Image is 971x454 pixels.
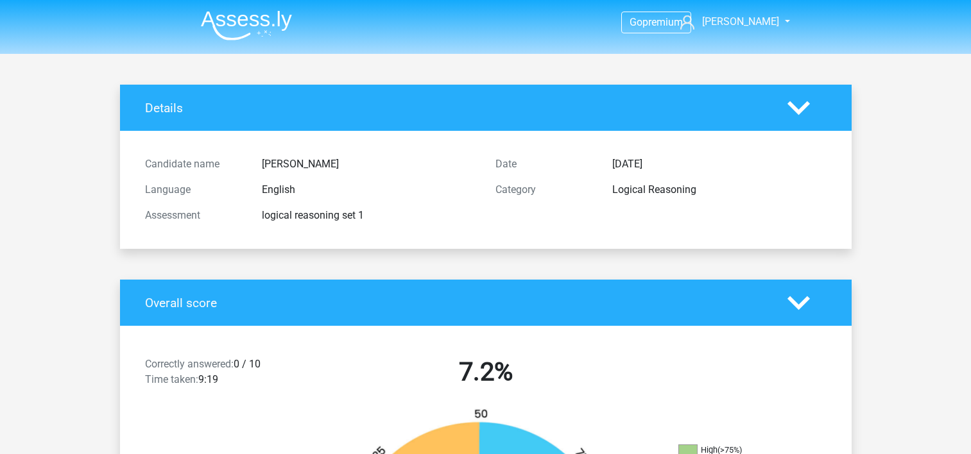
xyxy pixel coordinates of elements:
div: English [252,182,486,198]
span: Time taken: [145,373,198,385]
h2: 7.2% [320,357,651,387]
span: [PERSON_NAME] [702,15,779,28]
img: Assessly [201,10,292,40]
span: Correctly answered: [145,358,234,370]
span: Go [630,16,642,28]
div: logical reasoning set 1 [252,208,486,223]
div: Candidate name [135,156,252,172]
div: Date [486,156,603,172]
div: Logical Reasoning [603,182,836,198]
span: premium [642,16,683,28]
div: [PERSON_NAME] [252,156,486,172]
div: 0 / 10 9:19 [135,357,311,392]
h4: Details [145,101,768,115]
h4: Overall score [145,296,768,310]
a: Gopremium [622,13,691,31]
div: [DATE] [603,156,836,172]
div: Assessment [135,208,252,223]
a: [PERSON_NAME] [675,14,780,29]
div: Language [135,182,252,198]
div: Category [486,182,603,198]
